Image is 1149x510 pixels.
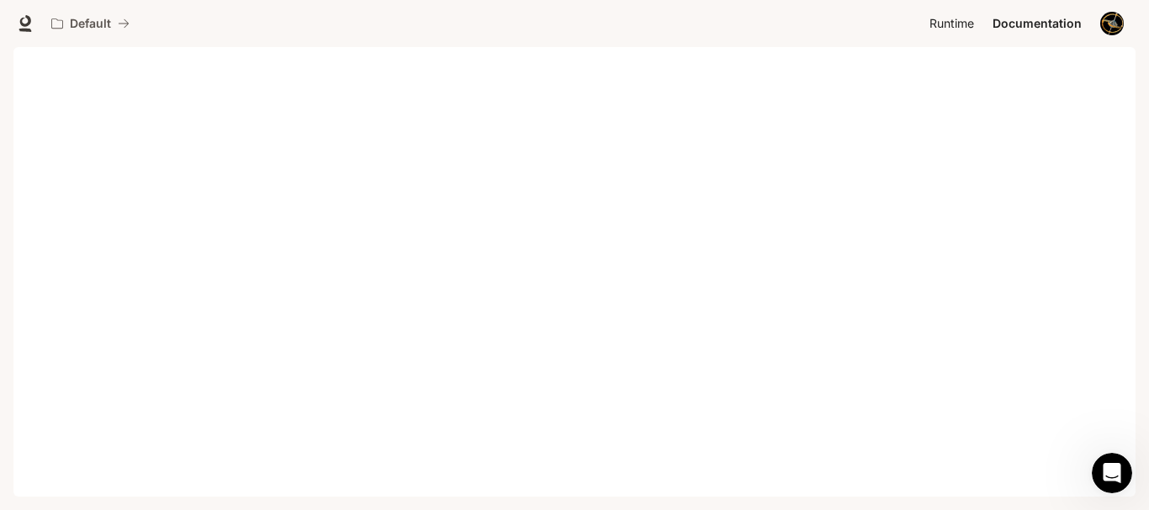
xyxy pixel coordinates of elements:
[929,13,974,34] span: Runtime
[70,17,111,31] p: Default
[993,13,1082,34] span: Documentation
[1092,453,1132,493] iframe: Intercom live chat
[13,47,1136,510] iframe: Documentation
[1095,7,1129,40] button: User avatar
[44,7,137,40] button: All workspaces
[986,7,1088,40] a: Documentation
[923,7,984,40] a: Runtime
[1100,12,1124,35] img: User avatar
